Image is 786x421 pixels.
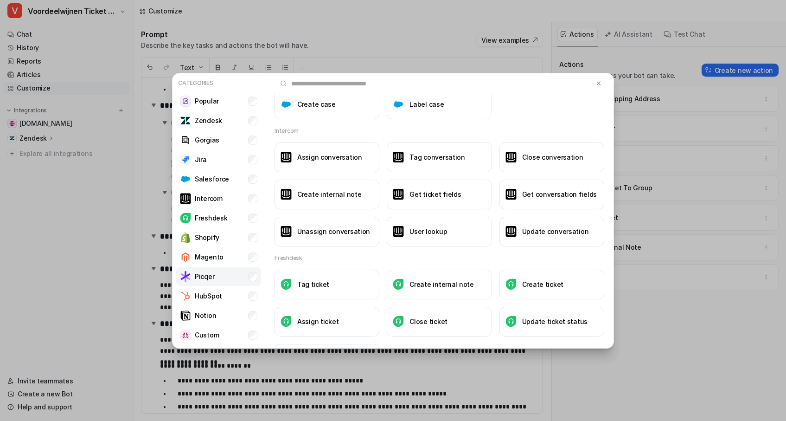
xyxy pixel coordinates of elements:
h3: User lookup [409,227,447,236]
p: Magento [195,252,224,262]
h3: Assign conversation [297,152,362,162]
p: Popular [195,96,219,106]
img: Create case [281,99,292,110]
button: Assign conversationAssign conversation [275,142,379,172]
h3: Create ticket [522,279,563,289]
p: HubSpot [195,291,222,301]
button: Label caseLabel case [387,90,492,119]
button: Get ticket fieldsGet ticket fields [387,180,492,209]
button: Unassign conversationUnassign conversation [275,217,379,246]
button: User lookupUser lookup [387,217,492,246]
h3: Close conversation [522,152,583,162]
h3: Assign ticket [297,317,339,326]
h3: Close ticket [409,317,447,326]
img: Close conversation [505,152,517,162]
p: Custom [195,330,219,340]
img: Tag conversation [393,152,404,162]
img: Assign conversation [281,152,292,162]
img: Update conversation [505,226,517,237]
h2: Freshdesk [275,254,302,262]
p: Salesforce [195,174,229,184]
button: Create internal noteCreate internal note [387,270,492,299]
p: Zendesk [195,116,222,125]
p: Shopify [195,233,219,242]
h3: Unassign conversation [297,227,370,236]
h3: Create internal note [297,189,361,199]
img: Create internal note [281,189,292,200]
h2: Intercom [275,127,299,135]
h3: Update conversation [522,227,589,236]
h3: Tag ticket [297,279,329,289]
h3: Get ticket fields [409,189,461,199]
img: Tag ticket [281,279,292,290]
button: Close ticketClose ticket [387,307,492,337]
h3: Create case [297,99,336,109]
img: Unassign conversation [281,226,292,237]
h3: Tag conversation [409,152,465,162]
p: Jira [195,155,207,164]
img: Create ticket [505,279,517,290]
button: Create caseCreate case [275,90,379,119]
img: Close ticket [393,316,404,327]
p: Gorgias [195,135,219,145]
button: Create ticketCreate ticket [499,270,604,299]
img: User lookup [393,226,404,237]
img: Update ticket status [505,316,517,327]
img: Get ticket fields [393,189,404,200]
p: Categories [176,77,261,89]
button: Close conversationClose conversation [499,142,604,172]
p: Notion [195,311,216,320]
button: Update ticket statusUpdate ticket status [499,307,604,337]
p: Intercom [195,194,223,203]
h3: Update ticket status [522,317,588,326]
button: Get conversation fieldsGet conversation fields [499,180,604,209]
img: Create internal note [393,279,404,290]
button: Create internal noteCreate internal note [275,180,379,209]
button: Tag conversationTag conversation [387,142,492,172]
button: Update conversationUpdate conversation [499,217,604,246]
h3: Label case [409,99,444,109]
h3: Get conversation fields [522,189,597,199]
img: Get conversation fields [505,189,517,200]
p: Freshdesk [195,213,227,223]
h3: Create internal note [409,279,473,289]
button: Assign ticketAssign ticket [275,307,379,337]
img: Assign ticket [281,316,292,327]
p: Picqer [195,272,214,281]
button: Tag ticketTag ticket [275,270,379,299]
img: Label case [393,99,404,110]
